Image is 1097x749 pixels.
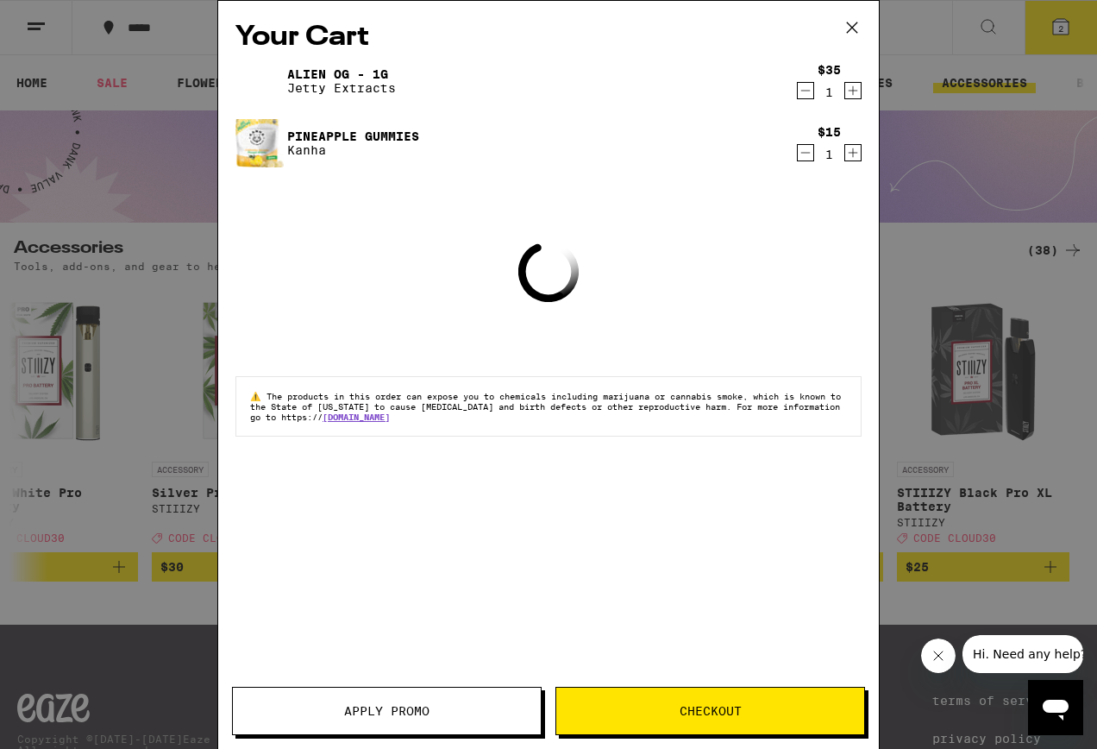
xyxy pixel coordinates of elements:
[818,125,841,139] div: $15
[287,81,396,95] p: Jetty Extracts
[818,63,841,77] div: $35
[10,12,124,26] span: Hi. Need any help?
[287,129,419,143] a: Pineapple Gummies
[680,705,742,717] span: Checkout
[962,635,1083,673] iframe: Message from company
[818,148,841,161] div: 1
[844,82,862,99] button: Increment
[797,82,814,99] button: Decrement
[344,705,429,717] span: Apply Promo
[235,18,862,57] h2: Your Cart
[232,687,542,735] button: Apply Promo
[287,67,396,81] a: Alien OG - 1g
[287,143,419,157] p: Kanha
[235,57,284,105] img: Alien OG - 1g
[818,85,841,99] div: 1
[1028,680,1083,735] iframe: Button to launch messaging window
[250,391,266,401] span: ⚠️
[323,412,390,422] a: [DOMAIN_NAME]
[844,144,862,161] button: Increment
[797,144,814,161] button: Decrement
[555,687,865,735] button: Checkout
[235,117,284,169] img: Pineapple Gummies
[250,391,841,422] span: The products in this order can expose you to chemicals including marijuana or cannabis smoke, whi...
[921,639,956,673] iframe: Close message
